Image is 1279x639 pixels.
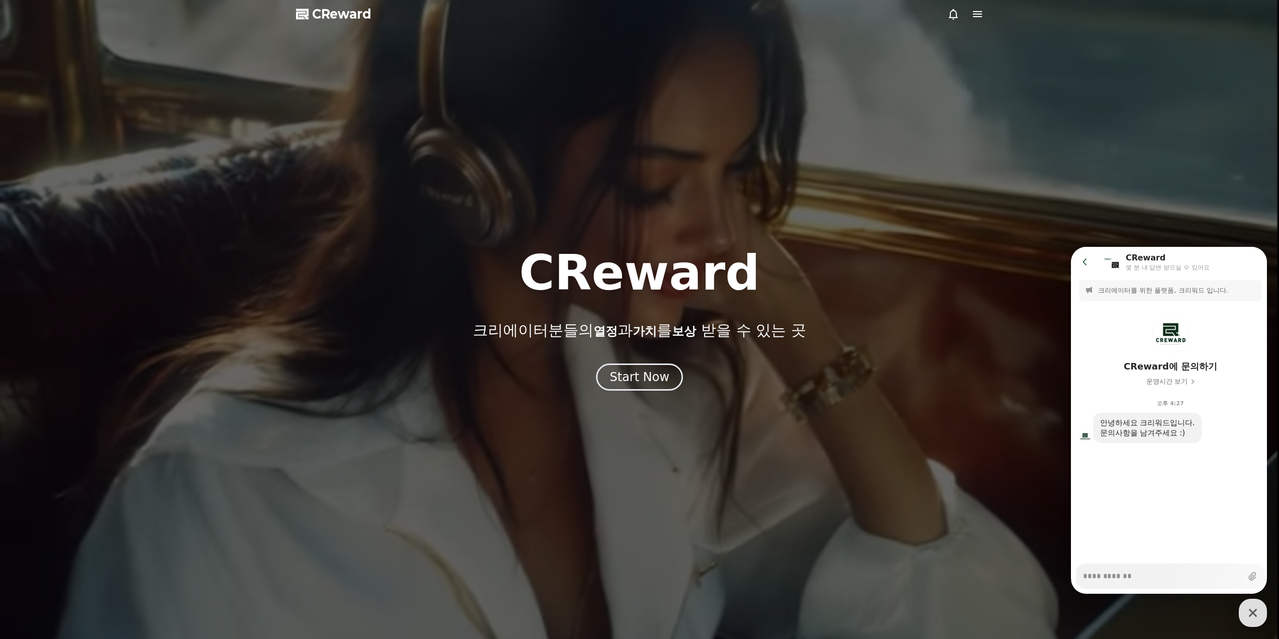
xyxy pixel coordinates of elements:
span: 가치 [633,324,657,338]
div: Start Now [610,369,669,385]
span: 열정 [594,324,618,338]
a: Start Now [596,374,683,383]
button: Start Now [596,363,683,391]
p: 크리에이터분들의 과 를 받을 수 있는 곳 [473,321,806,339]
h1: CReward [519,249,760,297]
iframe: Channel chat [1071,247,1267,594]
span: 보상 [672,324,696,338]
a: CReward [296,6,371,22]
span: CReward [312,6,371,22]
